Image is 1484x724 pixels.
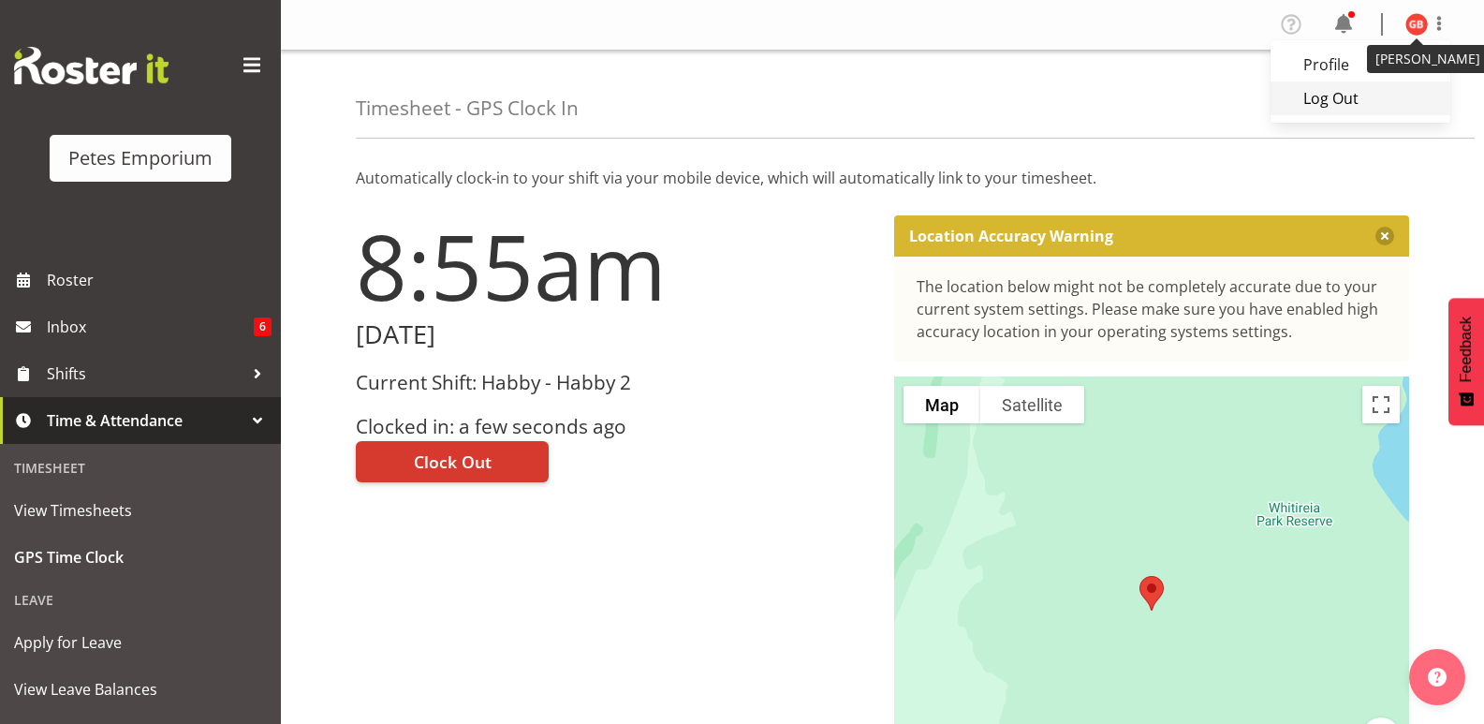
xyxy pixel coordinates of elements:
div: Leave [5,581,276,619]
a: View Timesheets [5,487,276,534]
button: Clock Out [356,441,549,482]
span: Feedback [1458,317,1475,382]
p: Location Accuracy Warning [909,227,1113,245]
a: GPS Time Clock [5,534,276,581]
h3: Clocked in: a few seconds ago [356,416,872,437]
h3: Current Shift: Habby - Habby 2 [356,372,872,393]
span: Time & Attendance [47,406,243,435]
span: View Timesheets [14,496,267,525]
span: Roster [47,266,272,294]
span: Shifts [47,360,243,388]
img: Rosterit website logo [14,47,169,84]
h1: 8:55am [356,215,872,317]
img: gillian-byford11184.jpg [1405,13,1428,36]
div: The location below might not be completely accurate due to your current system settings. Please m... [917,275,1388,343]
a: Log Out [1271,81,1450,115]
span: Inbox [47,313,254,341]
a: View Leave Balances [5,666,276,713]
span: Apply for Leave [14,628,267,657]
a: Apply for Leave [5,619,276,666]
span: 6 [254,318,272,336]
button: Toggle fullscreen view [1362,386,1400,423]
div: Petes Emporium [68,144,213,172]
button: Feedback - Show survey [1448,298,1484,425]
a: Profile [1271,48,1450,81]
button: Show satellite imagery [980,386,1084,423]
h4: Timesheet - GPS Clock In [356,97,579,119]
button: Show street map [904,386,980,423]
span: View Leave Balances [14,675,267,703]
img: help-xxl-2.png [1428,668,1447,687]
span: GPS Time Clock [14,543,267,571]
span: Clock Out [414,450,492,474]
h2: [DATE] [356,320,872,349]
button: Close message [1375,227,1394,245]
div: Timesheet [5,449,276,487]
p: Automatically clock-in to your shift via your mobile device, which will automatically link to you... [356,167,1409,189]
